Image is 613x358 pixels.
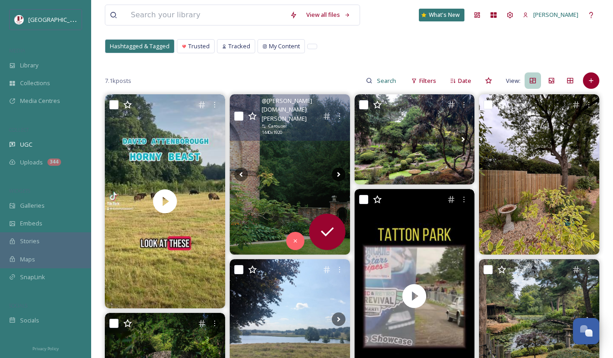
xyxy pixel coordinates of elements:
span: Media Centres [20,97,60,105]
span: Uploads [20,158,43,167]
div: 344 [47,159,61,166]
span: Galleries [20,201,45,210]
span: Socials [20,316,39,325]
img: Tatton park, Uk Walled gardens and Manchester airport 🤌🏽 #photography #british #tattonpark [230,94,350,255]
span: Hashtagged & Tagged [110,42,170,51]
img: Tatton Park #tattonpark #cheshire #gardens #japanesegardens [355,94,475,184]
a: [PERSON_NAME] [518,6,583,24]
span: Trusted [188,42,210,51]
img: download%20(5).png [15,15,24,24]
span: Maps [20,255,35,264]
video: 😄 🎶Dirty old man, dirty old man 🎶 #davidattenborough #grahamnortonshow #impressions #comedy #blue... [105,94,225,308]
span: View: [506,77,520,85]
img: thumbnail [105,94,225,308]
span: Filters [419,77,436,85]
span: 1440 x 1920 [262,129,282,136]
span: COLLECT [9,126,29,133]
span: UGC [20,140,32,149]
span: MEDIA [9,47,25,54]
input: Search [372,72,402,90]
span: [PERSON_NAME] [533,10,578,19]
input: Search your library [126,5,285,25]
span: Tracked [228,42,250,51]
img: Some vertical venetian using redwood battens #tatton #fencing #garden #fencedesign #gardendesign ... [479,94,599,254]
span: 7.1k posts [105,77,131,85]
span: [GEOGRAPHIC_DATA] [28,15,86,24]
span: Privacy Policy [32,346,59,352]
a: Privacy Policy [32,343,59,353]
a: View all files [302,6,355,24]
span: Date [458,77,471,85]
span: My Content [269,42,300,51]
span: SOCIALS [9,302,27,309]
button: Open Chat [573,318,599,344]
span: Embeds [20,219,42,228]
span: @ [PERSON_NAME][DOMAIN_NAME][PERSON_NAME] [262,97,322,123]
span: Carousel [268,123,287,129]
span: Stories [20,237,40,245]
span: SnapLink [20,273,45,281]
span: WIDGETS [9,187,30,194]
span: Collections [20,79,50,87]
a: What's New [419,9,464,21]
span: Library [20,61,38,70]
